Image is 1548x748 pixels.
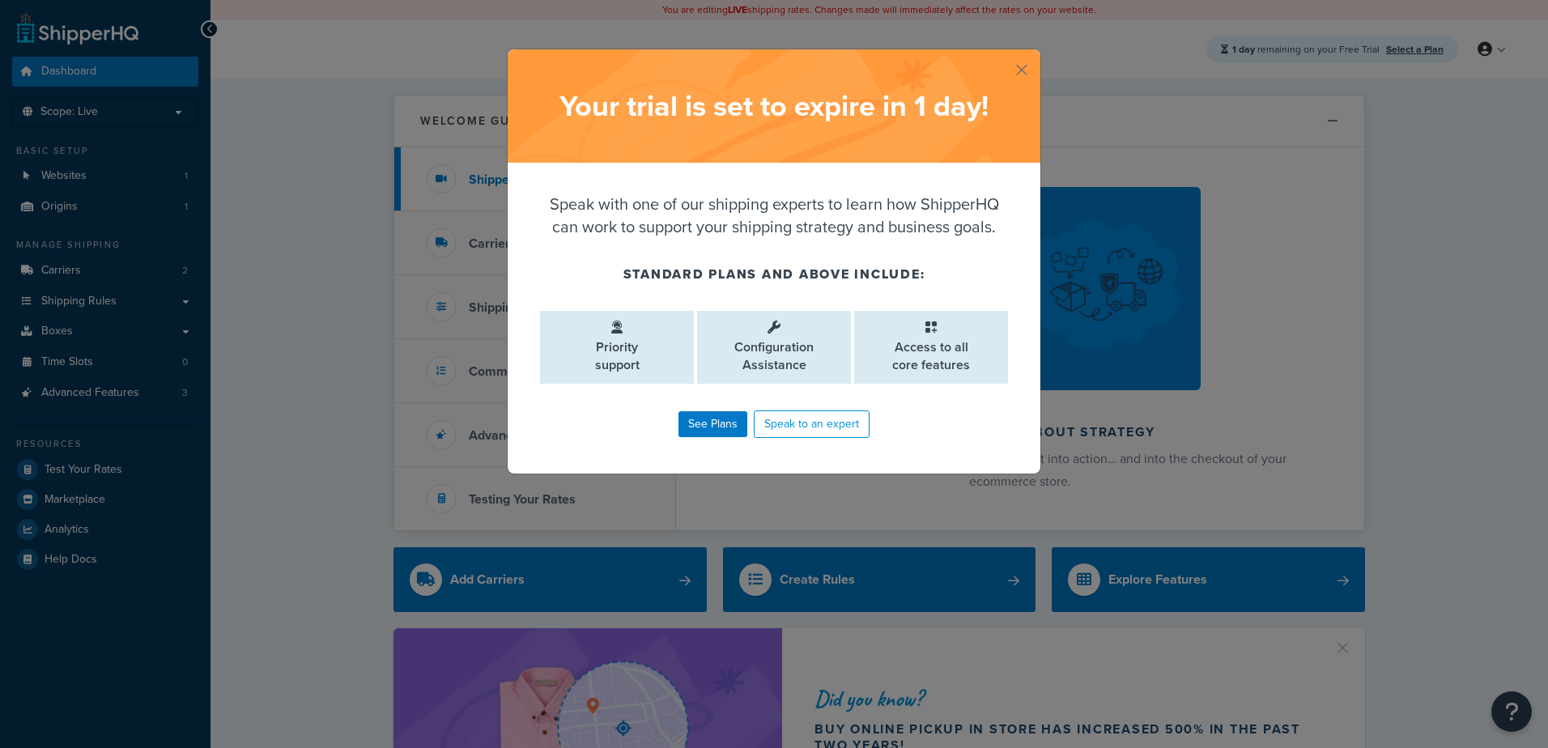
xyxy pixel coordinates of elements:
h4: Standard plans and above include: [540,265,1008,284]
li: Priority support [540,311,694,384]
p: Speak with one of our shipping experts to learn how ShipperHQ can work to support your shipping s... [540,193,1008,238]
li: Configuration Assistance [697,311,851,384]
li: Access to all core features [854,311,1008,384]
h2: Your trial is set to expire in 1 day ! [524,90,1024,122]
a: See Plans [678,411,747,437]
a: Speak to an expert [754,410,870,438]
